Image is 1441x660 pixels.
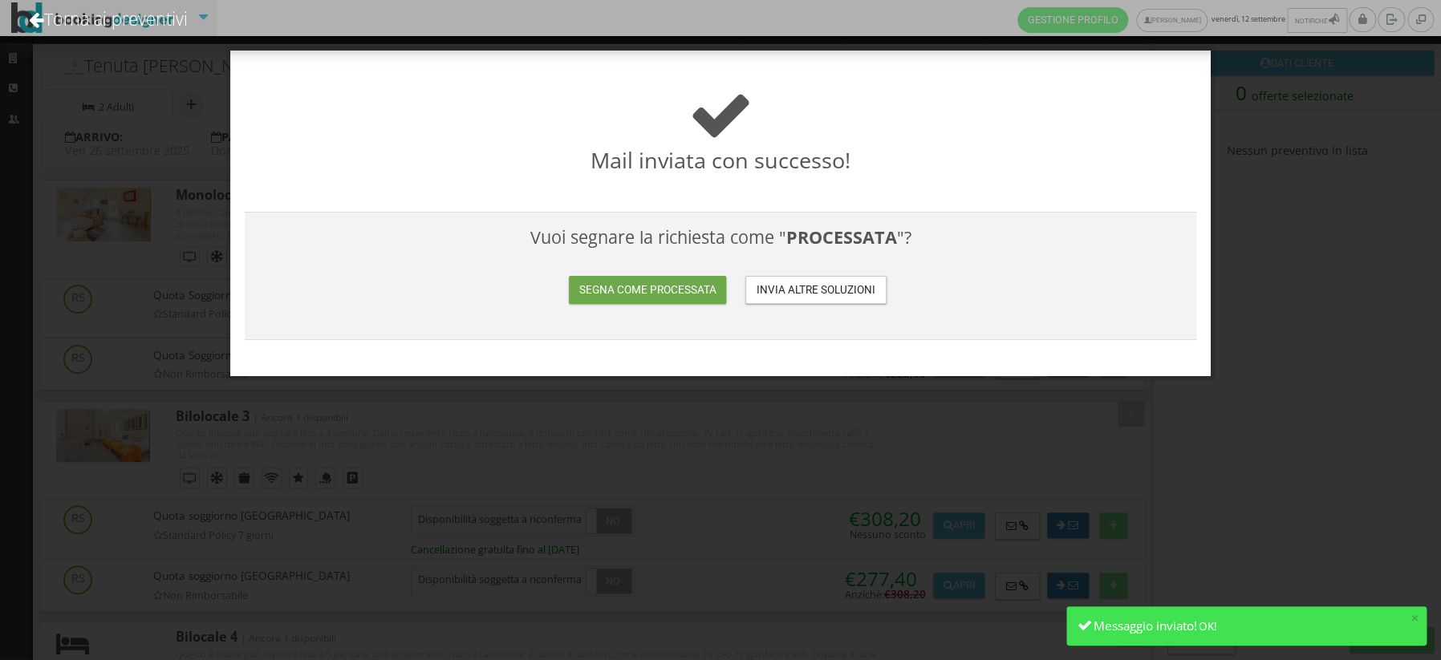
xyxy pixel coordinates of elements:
[569,276,726,304] button: Segna come processata
[785,225,896,249] b: PROCESSATA
[252,227,1188,325] h3: Vuoi segnare la richiesta come " "?
[1199,619,1217,634] span: OK!
[245,83,1195,173] h2: Mail inviata con successo!
[1411,610,1419,626] button: ×
[745,276,886,304] button: Invia altre soluzioni
[1094,617,1197,634] span: Messaggio inviato!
